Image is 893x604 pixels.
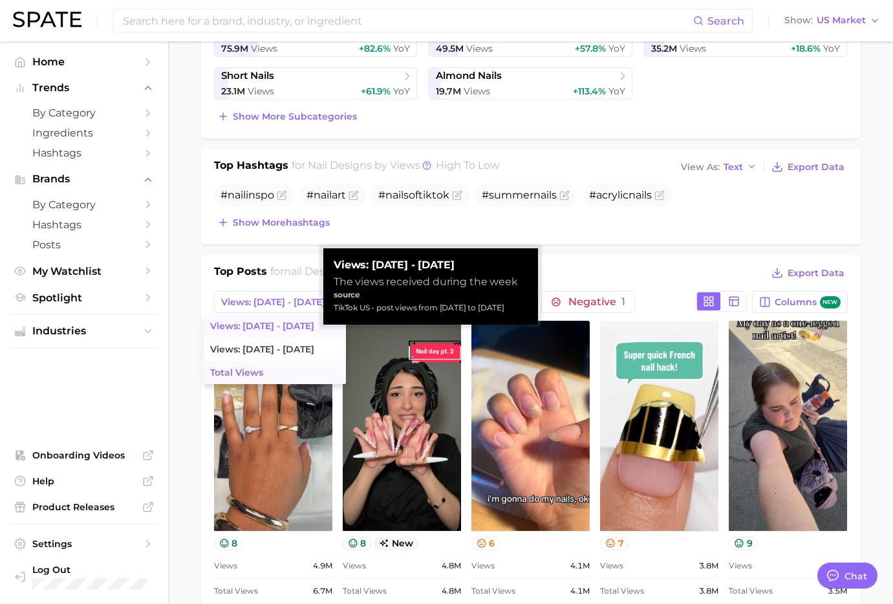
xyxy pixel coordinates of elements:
span: +82.6% [359,43,391,54]
span: Show more hashtags [233,217,330,228]
span: Views: [DATE] - [DATE] [221,297,325,308]
span: # inspo [221,189,274,201]
button: ShowUS Market [781,12,883,29]
span: 35.2m [651,43,677,54]
span: nail designs [308,159,372,171]
button: Flag as miscategorized or irrelevant [277,190,287,200]
span: Export Data [788,162,845,173]
span: nail [533,189,552,201]
h1: Top Posts [214,264,267,283]
span: 3.5m [828,583,847,599]
button: 6 [471,537,500,550]
span: Views [248,85,274,97]
a: Home [10,52,158,72]
span: View As [681,164,720,171]
ul: Views: [DATE] - [DATE] [204,314,346,384]
span: Views [464,85,490,97]
a: Log out. Currently logged in with e-mail alexandraoh@dashingdiva.com. [10,560,158,594]
span: Show [784,17,813,24]
button: View AsText [678,158,760,175]
button: Flag as miscategorized or irrelevant [452,190,462,200]
span: 3.8m [699,558,718,574]
span: YoY [393,43,410,54]
span: Views [251,43,277,54]
span: 3.5m [828,558,847,574]
span: nail [629,189,647,201]
span: US Market [817,17,866,24]
span: Home [32,56,136,68]
span: # softiktok [378,189,449,201]
span: Views: [DATE] - [DATE] [210,344,314,355]
span: Hashtags [32,219,136,231]
span: #summer s [482,189,557,201]
a: short nails23.1m Views+61.9% YoY [214,67,418,100]
span: 23.1m [221,85,245,97]
span: 4.8m [442,583,461,599]
span: nail designs [284,265,347,277]
button: Flag as miscategorized or irrelevant [349,190,359,200]
span: Log Out [32,564,175,576]
span: 4.8m [442,558,461,574]
span: nail [314,189,332,201]
span: Text [724,164,743,171]
span: Total Views [343,583,387,599]
button: Flag as miscategorized or irrelevant [559,190,570,200]
span: nail [385,189,403,201]
div: The views received during the week [334,275,528,288]
span: by Category [32,107,136,119]
button: Show morehashtags [214,213,333,232]
span: Search [707,15,744,27]
span: Total Views [214,583,258,599]
span: Negative [568,297,625,307]
button: 8 [343,537,372,550]
a: Product Releases [10,497,158,517]
a: Posts [10,235,158,255]
a: Help [10,471,158,491]
button: Columnsnew [752,291,847,313]
button: 7 [600,537,629,550]
span: 3.8m [699,583,718,599]
span: Total Views [729,583,773,599]
button: Export Data [768,264,847,282]
span: new [820,296,841,308]
a: by Category [10,103,158,123]
span: +113.4% [573,85,606,97]
span: Views [600,558,623,574]
button: Flag as miscategorized or irrelevant [654,190,665,200]
div: TikTok US - post views from [DATE] to [DATE] [334,301,528,314]
span: YoY [608,43,625,54]
span: #acrylic s [589,189,652,201]
span: Total Views [471,583,515,599]
img: SPATE [13,12,81,27]
span: almond nails [436,70,502,82]
span: YoY [608,85,625,97]
span: 49.5m [436,43,464,54]
span: Views: [DATE] - [DATE] [210,321,314,332]
span: Views [466,43,493,54]
span: # art [307,189,346,201]
span: high to low [436,159,499,171]
a: by Category [10,195,158,215]
span: Onboarding Videos [32,449,136,461]
span: 6.7m [313,583,332,599]
button: 9 [729,537,758,550]
a: Spotlight [10,288,158,308]
span: Views [214,558,237,574]
span: 19.7m [436,85,461,97]
span: Hashtags [32,147,136,159]
a: Hashtags [10,143,158,163]
h1: Top Hashtags [214,158,288,176]
span: +61.9% [361,85,391,97]
span: Spotlight [32,292,136,304]
a: almond nails19.7m Views+113.4% YoY [429,67,632,100]
span: YoY [393,85,410,97]
span: 4.9m [313,558,332,574]
span: 1 [621,296,625,308]
h2: for [270,264,347,283]
span: Ingredients [32,127,136,139]
span: Trends [32,82,136,94]
span: Settings [32,538,136,550]
span: Total Views [210,367,263,378]
strong: Views: [DATE] - [DATE] [334,259,528,272]
button: Views: [DATE] - [DATE] [214,291,347,313]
